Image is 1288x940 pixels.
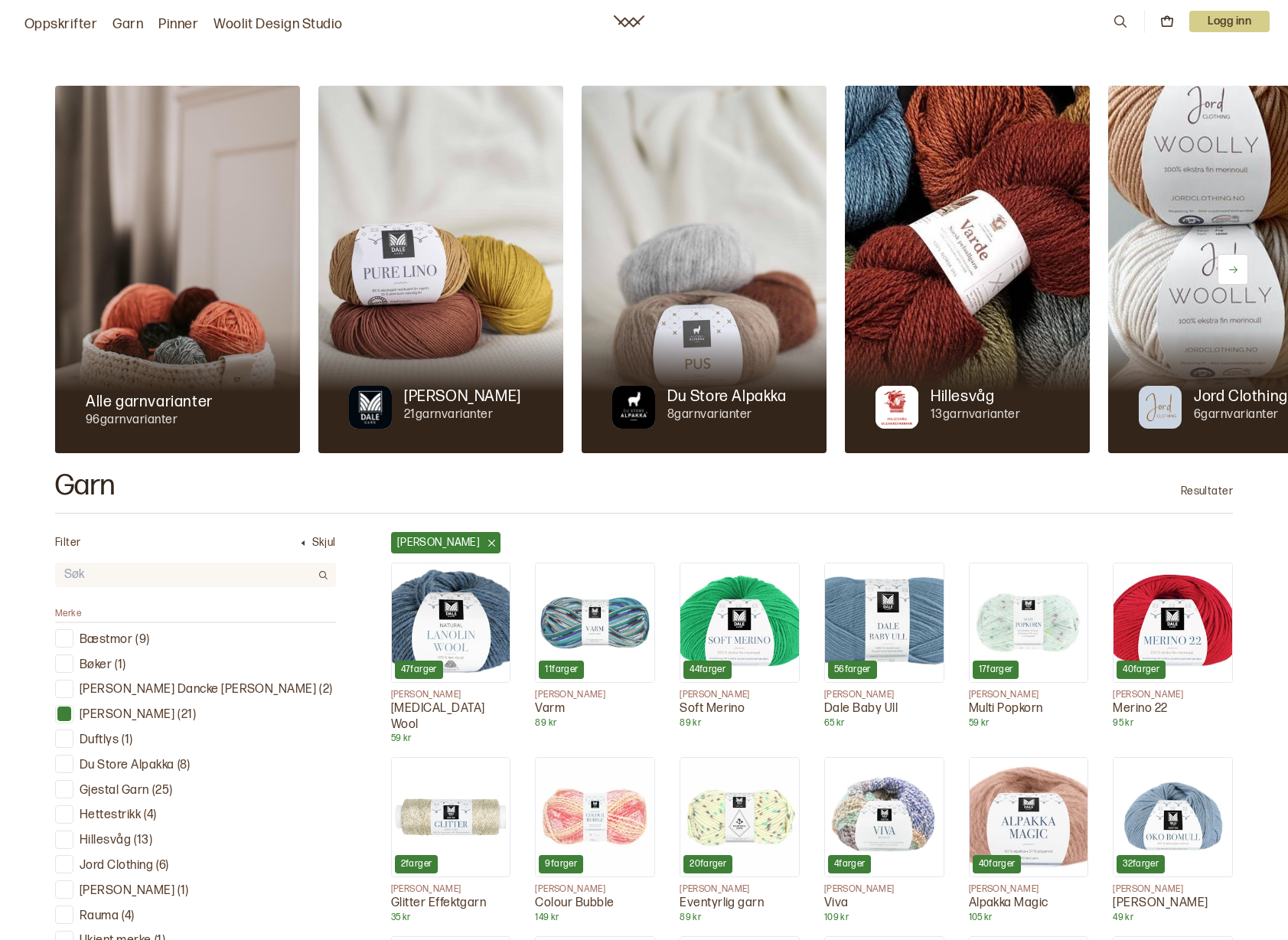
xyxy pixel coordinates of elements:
[55,564,311,586] input: Søk
[834,664,871,676] p: 56 farger
[1113,896,1233,912] p: [PERSON_NAME]
[55,608,81,619] span: Merke
[536,758,654,876] img: Colour Bubble
[178,883,188,899] p: ( 1 )
[86,413,213,429] p: 96 garnvarianter
[158,14,198,35] a: Pinner
[690,664,726,676] p: 44 farger
[536,563,654,682] img: Varm
[824,717,944,729] p: 65 kr
[404,407,521,423] p: 21 garnvarianter
[535,883,655,896] p: [PERSON_NAME]
[80,783,149,799] p: Gjestal Garn
[24,14,97,35] a: Oppskrifter
[152,783,173,799] p: ( 25 )
[931,407,1020,423] p: 13 garnvarianter
[582,86,827,453] img: Du Store Alpakka
[824,883,944,896] p: [PERSON_NAME]
[1113,717,1233,729] p: 95 kr
[312,535,336,550] p: Skjul
[1194,386,1288,407] p: Jord Clothing
[1113,563,1233,729] a: Merino 2240farger[PERSON_NAME]Merino 2295 kr
[80,833,131,849] p: Hillesvåg
[1194,407,1288,423] p: 6 garnvarianter
[156,858,168,874] p: ( 6 )
[680,701,800,717] p: Soft Merino
[391,757,511,924] a: Glitter Effektgarn2farger[PERSON_NAME]Glitter Effektgarn35 kr
[112,14,143,35] a: Garn
[1139,386,1182,429] img: Merkegarn
[80,682,316,698] p: [PERSON_NAME] Dancke [PERSON_NAME]
[970,758,1088,876] img: Alpakka Magic
[86,391,213,413] p: Alle garnvarianter
[876,386,918,429] img: Merkegarn
[401,858,432,870] p: 2 farger
[824,701,944,717] p: Dale Baby Ull
[391,896,511,912] p: Glitter Effektgarn
[824,563,944,729] a: Dale Baby Ull56farger[PERSON_NAME]Dale Baby Ull65 kr
[612,386,655,429] img: Merkegarn
[80,909,119,925] p: Rauma
[825,563,944,682] img: Dale Baby Ull
[680,883,800,896] p: [PERSON_NAME]
[834,858,866,870] p: 4 farger
[401,664,437,676] p: 47 farger
[1113,701,1233,717] p: Merino 22
[824,912,944,924] p: 109 kr
[979,664,1013,676] p: 17 farger
[535,896,655,912] p: Colour Bubble
[80,707,174,723] p: [PERSON_NAME]
[535,701,655,717] p: Varm
[391,563,511,745] a: Lanolin Wool47farger[PERSON_NAME][MEDICAL_DATA] Wool59 kr
[969,563,1089,729] a: Multi Popkorn17farger[PERSON_NAME]Multi Popkorn59 kr
[680,896,800,912] p: Eventyrlig garn
[391,912,511,924] p: 35 kr
[667,407,787,423] p: 8 garnvarianter
[391,883,511,896] p: [PERSON_NAME]
[392,563,510,682] img: Lanolin Wool
[824,896,944,912] p: Viva
[1123,664,1159,676] p: 40 farger
[134,833,152,849] p: ( 13 )
[969,689,1089,701] p: [PERSON_NAME]
[178,707,196,723] p: ( 21 )
[80,883,174,899] p: [PERSON_NAME]
[1114,758,1232,876] img: Øko Bomull
[115,658,126,674] p: ( 1 )
[391,689,511,701] p: [PERSON_NAME]
[122,909,134,925] p: ( 4 )
[80,758,174,774] p: Du Store Alpakka
[535,689,655,701] p: [PERSON_NAME]
[979,858,1016,870] p: 40 farger
[545,664,578,676] p: 11 farger
[80,858,153,874] p: Jord Clothing
[969,896,1089,912] p: Alpakka Magic
[349,386,392,429] img: Merkegarn
[1123,858,1159,870] p: 32 farger
[319,682,332,698] p: ( 2 )
[122,733,132,749] p: ( 1 )
[969,757,1089,924] a: Alpakka Magic40farger[PERSON_NAME]Alpakka Magic105 kr
[535,563,655,729] a: Varm11farger[PERSON_NAME]Varm89 kr
[680,689,800,701] p: [PERSON_NAME]
[969,701,1089,717] p: Multi Popkorn
[1113,757,1233,924] a: Øko Bomull32farger[PERSON_NAME][PERSON_NAME]49 kr
[1114,563,1232,682] img: Merino 22
[824,689,944,701] p: [PERSON_NAME]
[535,912,655,924] p: 149 kr
[690,858,726,870] p: 20 farger
[214,14,343,35] a: Woolit Design Studio
[55,472,116,501] h2: Garn
[614,15,644,28] a: Woolit
[680,717,800,729] p: 89 kr
[680,563,800,729] a: Soft Merino44farger[PERSON_NAME]Soft Merino89 kr
[845,86,1090,453] img: Hillesvåg
[1181,484,1233,499] p: Resultater
[1113,689,1233,701] p: [PERSON_NAME]
[969,717,1089,729] p: 59 kr
[931,386,994,407] p: Hillesvåg
[824,757,944,924] a: Viva4farger[PERSON_NAME]Viva109 kr
[135,632,149,648] p: ( 9 )
[178,758,190,774] p: ( 8 )
[1113,883,1233,896] p: [PERSON_NAME]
